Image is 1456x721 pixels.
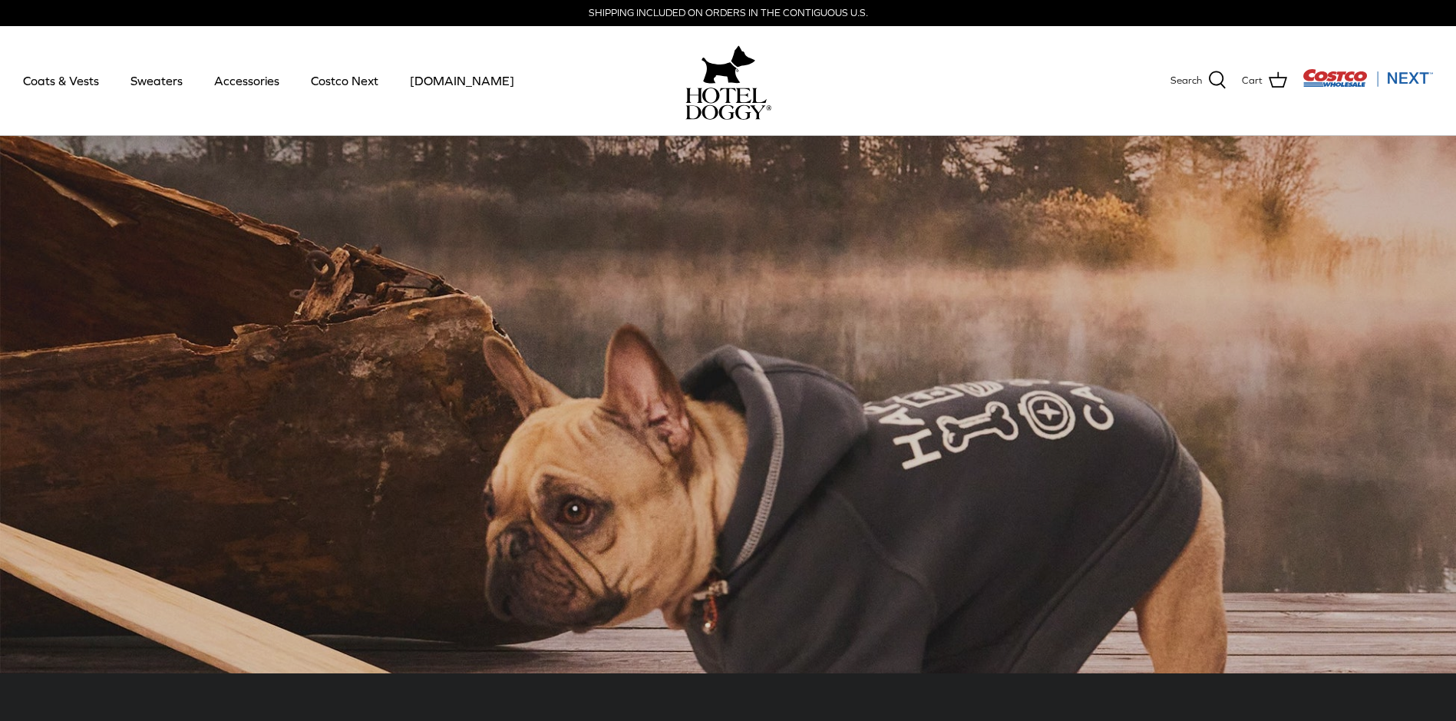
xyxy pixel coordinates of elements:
a: Visit Costco Next [1302,78,1433,90]
span: Cart [1242,73,1263,89]
a: Search [1170,71,1227,91]
img: Costco Next [1302,68,1433,88]
span: Search [1170,73,1202,89]
a: hoteldoggy.com hoteldoggycom [685,41,771,120]
a: Cart [1242,71,1287,91]
img: hoteldoggy.com [702,41,755,88]
a: Sweaters [117,55,196,107]
a: [DOMAIN_NAME] [396,55,528,107]
a: Coats & Vests [9,55,113,107]
a: Costco Next [297,55,392,107]
img: hoteldoggycom [685,88,771,120]
a: Accessories [200,55,293,107]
